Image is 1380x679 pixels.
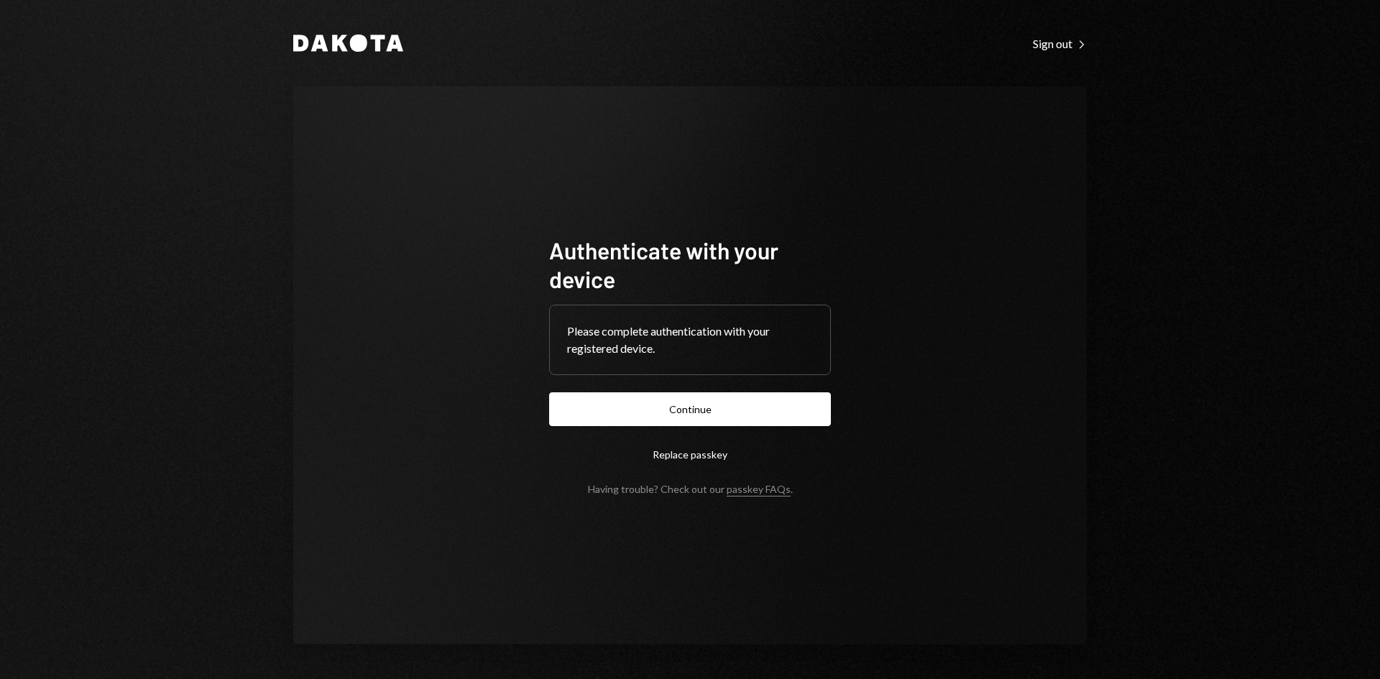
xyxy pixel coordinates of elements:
[727,483,791,496] a: passkey FAQs
[1033,35,1087,51] a: Sign out
[588,483,793,495] div: Having trouble? Check out our .
[567,323,813,357] div: Please complete authentication with your registered device.
[549,392,831,426] button: Continue
[549,438,831,471] button: Replace passkey
[1033,37,1087,51] div: Sign out
[549,236,831,293] h1: Authenticate with your device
